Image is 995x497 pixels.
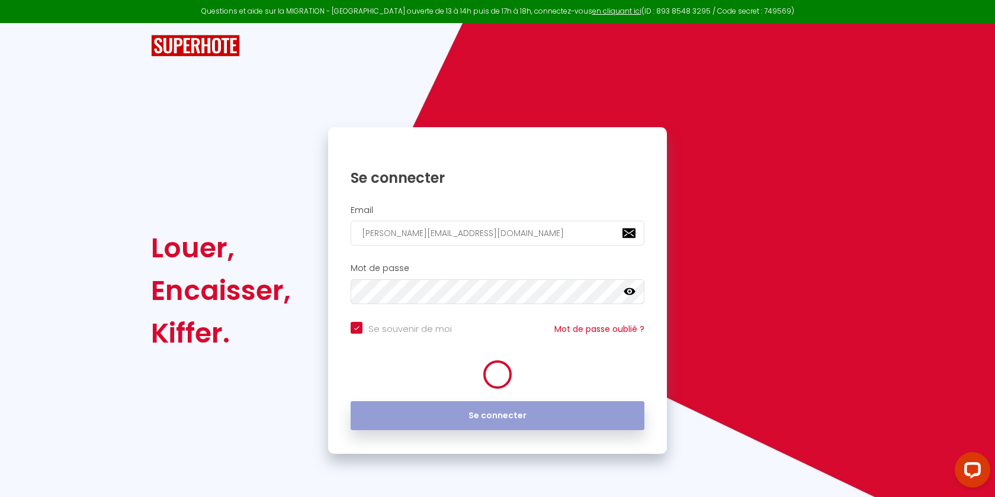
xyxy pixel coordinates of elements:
[945,447,995,497] iframe: LiveChat chat widget
[351,205,644,215] h2: Email
[554,323,644,335] a: Mot de passe oublié ?
[351,263,644,273] h2: Mot de passe
[151,35,240,57] img: SuperHote logo
[351,221,644,246] input: Ton Email
[151,269,291,312] div: Encaisser,
[151,312,291,354] div: Kiffer.
[351,169,644,187] h1: Se connecter
[592,6,641,16] a: en cliquant ici
[151,227,291,269] div: Louer,
[351,401,644,431] button: Se connecter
